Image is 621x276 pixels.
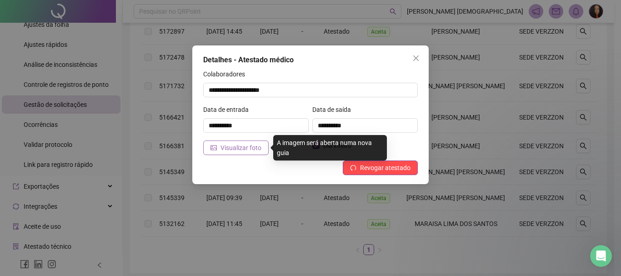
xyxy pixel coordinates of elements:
div: A imagem será aberta numa nova guia [273,135,387,161]
button: Revogar atestado [343,161,418,175]
span: close [412,55,420,62]
span: Revogar atestado [360,163,411,173]
button: Close [409,51,423,65]
iframe: Intercom live chat [590,245,612,267]
label: Data de entrada [203,105,255,115]
span: Visualizar foto [220,143,261,153]
label: Colaboradores [203,69,251,79]
span: undo [350,165,356,171]
span: picture [210,145,217,151]
label: Data de saída [312,105,357,115]
div: Detalhes - Atestado médico [203,55,418,65]
button: Visualizar foto [203,141,269,155]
